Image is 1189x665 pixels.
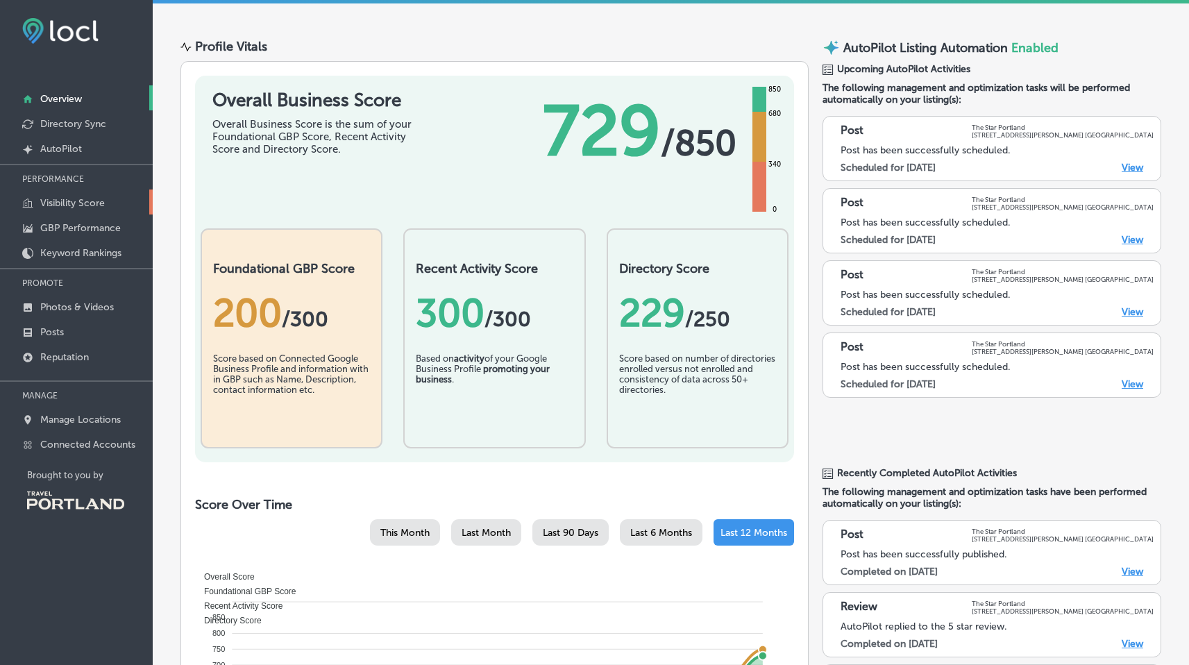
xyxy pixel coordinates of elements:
[212,118,421,155] div: Overall Business Score is the sum of your Foundational GBP Score, Recent Activity Score and Direc...
[841,638,938,650] label: Completed on [DATE]
[40,143,82,155] p: AutoPilot
[972,607,1154,615] p: [STREET_ADDRESS][PERSON_NAME] [GEOGRAPHIC_DATA]
[837,63,970,75] span: Upcoming AutoPilot Activities
[837,467,1017,479] span: Recently Completed AutoPilot Activities
[720,527,787,539] span: Last 12 Months
[972,528,1154,535] p: The Star Portland
[543,90,661,173] span: 729
[1122,162,1143,174] a: View
[619,353,776,423] div: Score based on number of directories enrolled versus not enrolled and consistency of data across ...
[972,535,1154,543] p: [STREET_ADDRESS][PERSON_NAME] [GEOGRAPHIC_DATA]
[630,527,692,539] span: Last 6 Months
[841,144,1154,156] div: Post has been successfully scheduled.
[454,353,484,364] b: activity
[213,290,370,336] div: 200
[841,306,936,318] label: Scheduled for [DATE]
[841,340,863,355] p: Post
[1122,306,1143,318] a: View
[843,40,1008,56] p: AutoPilot Listing Automation
[195,39,267,54] div: Profile Vitals
[1122,378,1143,390] a: View
[841,528,863,543] p: Post
[841,124,863,139] p: Post
[22,18,99,44] img: fda3e92497d09a02dc62c9cd864e3231.png
[841,196,863,211] p: Post
[661,122,736,164] span: / 850
[212,629,225,637] tspan: 800
[841,268,863,283] p: Post
[619,290,776,336] div: 229
[766,108,784,119] div: 680
[841,548,1154,560] div: Post has been successfully published.
[40,247,121,259] p: Keyword Rankings
[416,261,573,276] h2: Recent Activity Score
[770,204,779,215] div: 0
[40,351,89,363] p: Reputation
[823,39,840,56] img: autopilot-icon
[823,486,1161,510] span: The following management and optimization tasks have been performed automatically on your listing...
[972,124,1154,131] p: The Star Portland
[841,217,1154,228] div: Post has been successfully scheduled.
[841,234,936,246] label: Scheduled for [DATE]
[484,307,531,332] span: /300
[40,93,82,105] p: Overview
[972,268,1154,276] p: The Star Portland
[766,159,784,170] div: 340
[841,162,936,174] label: Scheduled for [DATE]
[282,307,328,332] span: / 300
[972,203,1154,211] p: [STREET_ADDRESS][PERSON_NAME] [GEOGRAPHIC_DATA]
[1122,638,1143,650] a: View
[213,261,370,276] h2: Foundational GBP Score
[195,497,794,512] h2: Score Over Time
[972,340,1154,348] p: The Star Portland
[380,527,430,539] span: This Month
[27,491,124,510] img: Travel Portland
[823,82,1161,106] span: The following management and optimization tasks will be performed automatically on your listing(s):
[972,196,1154,203] p: The Star Portland
[416,290,573,336] div: 300
[972,348,1154,355] p: [STREET_ADDRESS][PERSON_NAME] [GEOGRAPHIC_DATA]
[194,587,296,596] span: Foundational GBP Score
[1011,40,1059,56] span: Enabled
[841,600,877,615] p: Review
[685,307,730,332] span: /250
[194,601,283,611] span: Recent Activity Score
[40,197,105,209] p: Visibility Score
[40,439,135,451] p: Connected Accounts
[841,378,936,390] label: Scheduled for [DATE]
[841,566,938,578] label: Completed on [DATE]
[213,353,370,423] div: Score based on Connected Google Business Profile and information with in GBP such as Name, Descri...
[1122,234,1143,246] a: View
[1122,566,1143,578] a: View
[212,90,421,111] h1: Overall Business Score
[27,470,153,480] p: Brought to you by
[40,222,121,234] p: GBP Performance
[40,301,114,313] p: Photos & Videos
[212,613,225,621] tspan: 850
[972,600,1154,607] p: The Star Portland
[462,527,511,539] span: Last Month
[40,414,121,426] p: Manage Locations
[972,131,1154,139] p: [STREET_ADDRESS][PERSON_NAME] [GEOGRAPHIC_DATA]
[212,645,225,653] tspan: 750
[841,289,1154,301] div: Post has been successfully scheduled.
[40,326,64,338] p: Posts
[194,572,255,582] span: Overall Score
[194,616,262,625] span: Directory Score
[766,84,784,95] div: 850
[543,527,598,539] span: Last 90 Days
[416,353,573,423] div: Based on of your Google Business Profile .
[972,276,1154,283] p: [STREET_ADDRESS][PERSON_NAME] [GEOGRAPHIC_DATA]
[619,261,776,276] h2: Directory Score
[841,361,1154,373] div: Post has been successfully scheduled.
[416,364,550,385] b: promoting your business
[841,621,1154,632] div: AutoPilot replied to the 5 star review.
[40,118,106,130] p: Directory Sync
